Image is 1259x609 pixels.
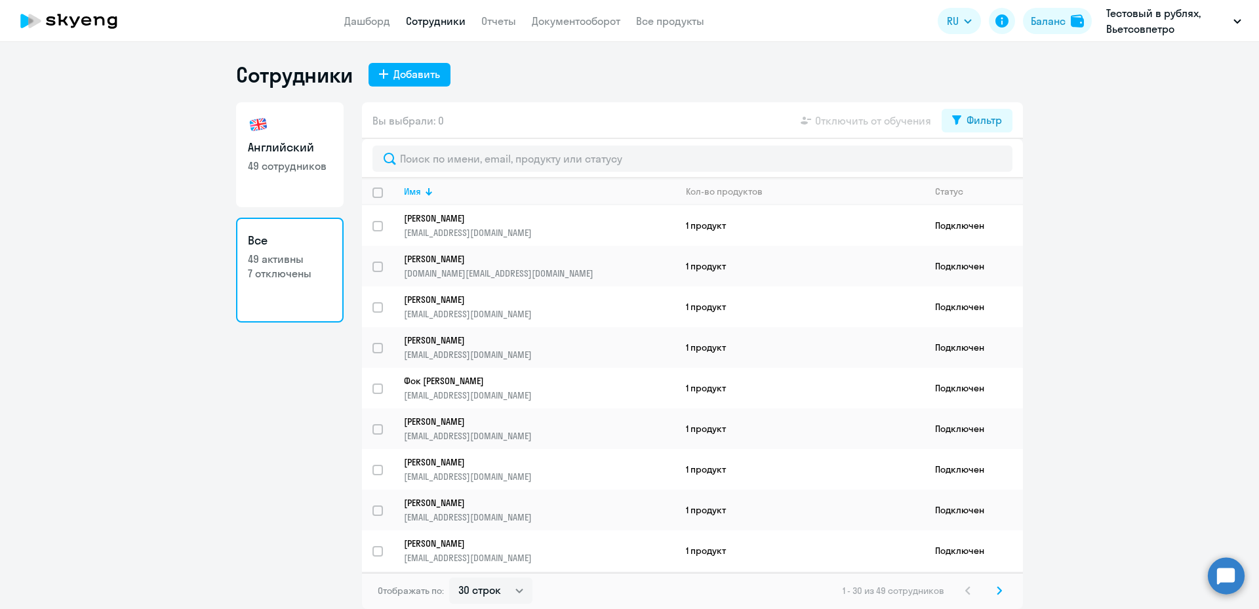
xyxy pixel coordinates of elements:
button: Тестовый в рублях, Вьетсовпетро [1100,5,1248,37]
p: [EMAIL_ADDRESS][DOMAIN_NAME] [404,227,675,239]
div: Имя [404,186,421,197]
p: [EMAIL_ADDRESS][DOMAIN_NAME] [404,552,675,564]
a: [PERSON_NAME][EMAIL_ADDRESS][DOMAIN_NAME] [404,294,675,320]
input: Поиск по имени, email, продукту или статусу [372,146,1012,172]
a: Дашборд [344,14,390,28]
button: Добавить [369,63,450,87]
td: Подключен [925,246,1023,286]
p: [PERSON_NAME] [404,538,657,549]
button: Фильтр [942,109,1012,132]
a: Все49 активны7 отключены [236,218,344,323]
p: [EMAIL_ADDRESS][DOMAIN_NAME] [404,389,675,401]
p: [PERSON_NAME] [404,497,657,509]
td: Подключен [925,327,1023,368]
h3: Все [248,232,332,249]
p: [PERSON_NAME] [404,253,657,265]
td: 1 продукт [675,286,925,327]
td: 1 продукт [675,490,925,530]
a: [PERSON_NAME][EMAIL_ADDRESS][DOMAIN_NAME] [404,416,675,442]
div: Имя [404,186,675,197]
button: RU [938,8,981,34]
td: Подключен [925,205,1023,246]
p: [EMAIL_ADDRESS][DOMAIN_NAME] [404,308,675,320]
p: [EMAIL_ADDRESS][DOMAIN_NAME] [404,349,675,361]
td: Подключен [925,530,1023,571]
a: Английский49 сотрудников [236,102,344,207]
td: 1 продукт [675,246,925,286]
div: Статус [935,186,963,197]
div: Фильтр [967,112,1002,128]
span: Вы выбрали: 0 [372,113,444,128]
p: [PERSON_NAME] [404,212,657,224]
div: Баланс [1031,13,1066,29]
div: Кол-во продуктов [686,186,924,197]
p: [PERSON_NAME] [404,334,657,346]
a: [PERSON_NAME][EMAIL_ADDRESS][DOMAIN_NAME] [404,456,675,482]
a: [PERSON_NAME][EMAIL_ADDRESS][DOMAIN_NAME] [404,334,675,361]
span: Отображать по: [378,585,444,597]
a: Отчеты [481,14,516,28]
div: Статус [935,186,1022,197]
img: english [248,114,269,135]
a: Сотрудники [406,14,466,28]
p: [PERSON_NAME] [404,456,657,468]
a: Все продукты [636,14,704,28]
button: Балансbalance [1023,8,1092,34]
a: Фок [PERSON_NAME][EMAIL_ADDRESS][DOMAIN_NAME] [404,375,675,401]
a: Документооборот [532,14,620,28]
p: Фок [PERSON_NAME] [404,375,657,387]
td: Подключен [925,368,1023,408]
td: 1 продукт [675,368,925,408]
p: 49 сотрудников [248,159,332,173]
p: [EMAIL_ADDRESS][DOMAIN_NAME] [404,511,675,523]
p: Тестовый в рублях, Вьетсовпетро [1106,5,1228,37]
p: [PERSON_NAME] [404,416,657,427]
td: 1 продукт [675,205,925,246]
p: [EMAIL_ADDRESS][DOMAIN_NAME] [404,471,675,482]
img: balance [1071,14,1084,28]
p: [DOMAIN_NAME][EMAIL_ADDRESS][DOMAIN_NAME] [404,267,675,279]
p: 49 активны [248,252,332,266]
span: RU [947,13,959,29]
td: Подключен [925,449,1023,490]
a: [PERSON_NAME][DOMAIN_NAME][EMAIL_ADDRESS][DOMAIN_NAME] [404,253,675,279]
span: 1 - 30 из 49 сотрудников [843,585,944,597]
h3: Английский [248,139,332,156]
a: [PERSON_NAME][EMAIL_ADDRESS][DOMAIN_NAME] [404,497,675,523]
p: 7 отключены [248,266,332,281]
td: 1 продукт [675,449,925,490]
td: 1 продукт [675,530,925,571]
td: Подключен [925,408,1023,449]
div: Добавить [393,66,440,82]
a: [PERSON_NAME][EMAIL_ADDRESS][DOMAIN_NAME] [404,212,675,239]
td: Подключен [925,490,1023,530]
td: 1 продукт [675,327,925,368]
td: 1 продукт [675,408,925,449]
p: [PERSON_NAME] [404,294,657,305]
div: Кол-во продуктов [686,186,763,197]
p: [EMAIL_ADDRESS][DOMAIN_NAME] [404,430,675,442]
h1: Сотрудники [236,62,353,88]
td: Подключен [925,286,1023,327]
a: [PERSON_NAME][EMAIL_ADDRESS][DOMAIN_NAME] [404,538,675,564]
